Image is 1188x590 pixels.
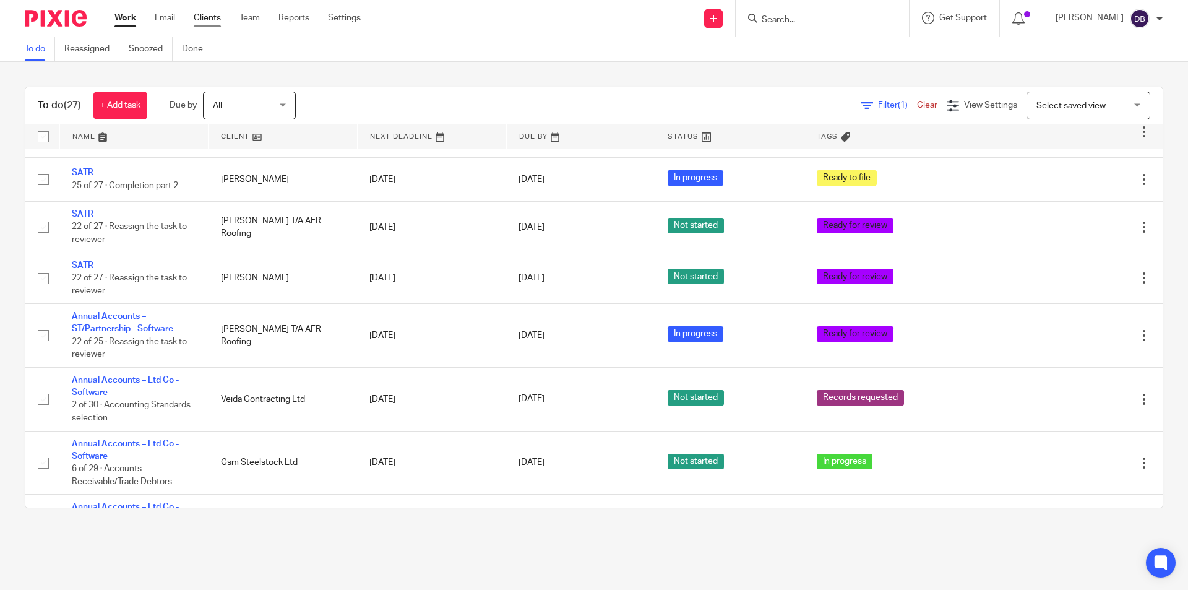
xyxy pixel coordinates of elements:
[93,92,147,119] a: + Add task
[72,401,191,423] span: 2 of 30 · Accounting Standards selection
[668,454,724,469] span: Not started
[72,274,187,295] span: 22 of 27 · Reassign the task to reviewer
[519,331,544,340] span: [DATE]
[1056,12,1124,24] p: [PERSON_NAME]
[72,210,93,219] a: SATR
[170,99,197,111] p: Due by
[72,337,187,359] span: 22 of 25 · Reassign the task to reviewer
[209,431,358,495] td: Csm Steelstock Ltd
[209,253,358,303] td: [PERSON_NAME]
[878,101,917,110] span: Filter
[72,312,173,333] a: Annual Accounts – ST/Partnership - Software
[817,170,877,186] span: Ready to file
[917,101,937,110] a: Clear
[114,12,136,24] a: Work
[519,395,544,404] span: [DATE]
[519,175,544,184] span: [DATE]
[64,37,119,61] a: Reassigned
[817,454,872,469] span: In progress
[519,458,544,467] span: [DATE]
[817,326,893,342] span: Ready for review
[155,12,175,24] a: Email
[668,218,724,233] span: Not started
[209,202,358,253] td: [PERSON_NAME] T/A AFR Roofing
[817,133,838,140] span: Tags
[328,12,361,24] a: Settings
[668,326,723,342] span: In progress
[278,12,309,24] a: Reports
[72,181,178,190] span: 25 of 27 · Completion part 2
[817,390,904,406] span: Records requested
[357,253,506,303] td: [DATE]
[25,10,87,27] img: Pixie
[25,37,55,61] a: To do
[194,12,221,24] a: Clients
[239,12,260,24] a: Team
[209,157,358,201] td: [PERSON_NAME]
[72,223,187,245] span: 22 of 27 · Reassign the task to reviewer
[357,367,506,431] td: [DATE]
[357,157,506,201] td: [DATE]
[72,168,93,177] a: SATR
[668,170,723,186] span: In progress
[898,101,908,110] span: (1)
[668,390,724,406] span: Not started
[72,261,93,270] a: SATR
[129,37,173,61] a: Snoozed
[817,218,893,233] span: Ready for review
[357,304,506,368] td: [DATE]
[817,508,893,523] span: Ready for review
[1130,9,1150,28] img: svg%3E
[357,431,506,495] td: [DATE]
[38,99,81,112] h1: To do
[519,274,544,282] span: [DATE]
[964,101,1017,110] span: View Settings
[182,37,212,61] a: Done
[72,376,179,397] a: Annual Accounts – Ltd Co - Software
[72,440,179,461] a: Annual Accounts – Ltd Co - Software
[939,14,987,22] span: Get Support
[357,202,506,253] td: [DATE]
[209,495,358,558] td: Sizzling Greeks Limited
[213,102,222,110] span: All
[64,100,81,110] span: (27)
[519,223,544,232] span: [DATE]
[209,304,358,368] td: [PERSON_NAME] T/A AFR Roofing
[72,503,179,524] a: Annual Accounts – Ltd Co - Software
[209,367,358,431] td: Veida Contracting Ltd
[357,495,506,558] td: [DATE]
[72,465,172,487] span: 6 of 29 · Accounts Receivable/Trade Debtors
[668,269,724,284] span: Not started
[1036,102,1106,110] span: Select saved view
[760,15,872,26] input: Search
[817,269,893,284] span: Ready for review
